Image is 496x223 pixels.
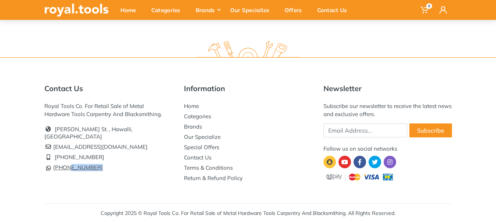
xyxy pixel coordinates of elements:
[55,154,104,161] a: [PHONE_NUMBER]
[44,164,103,171] a: [PHONE_NUMBER]
[312,2,357,18] div: Contact Us
[195,41,301,61] img: royal.tools Logo
[323,84,452,93] h5: Newsletter
[409,123,452,137] button: Subscribe
[426,3,432,9] span: 0
[323,145,452,153] div: Follow us on social networks
[101,209,395,217] div: Copyright 2025 © Royal Tools Co. For Retail Sale of Metal Hardware Tools Carpentry And Blacksmith...
[146,2,191,18] div: Categories
[323,123,407,137] input: Email Address...
[184,164,233,171] a: Terms & Conditions
[184,84,312,93] h5: Information
[44,126,133,140] a: [PERSON_NAME] St. , Hawalli, [GEOGRAPHIC_DATA]
[184,154,211,161] a: Contact Us
[323,102,452,118] div: Subscribe our newsletter to receive the latest news and exclusive offers.
[323,172,397,182] img: upay.png
[184,123,202,130] a: Brands
[225,2,279,18] div: Our Specialize
[184,175,243,181] a: Return & Refund Policy
[44,142,173,152] li: [EMAIL_ADDRESS][DOMAIN_NAME]
[279,2,312,18] div: Offers
[184,144,219,151] a: Special Offers
[184,113,211,120] a: Categories
[44,84,173,93] h5: Contact Us
[44,4,109,17] img: royal.tools Logo
[184,133,221,140] a: Our Specialize
[191,2,225,18] div: Brands
[44,102,173,118] div: Royal Tools Co. For Retail Sale of Metal Hardware Tools Carpentry And Blacksmithing.
[115,2,146,18] div: Home
[184,102,199,109] a: Home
